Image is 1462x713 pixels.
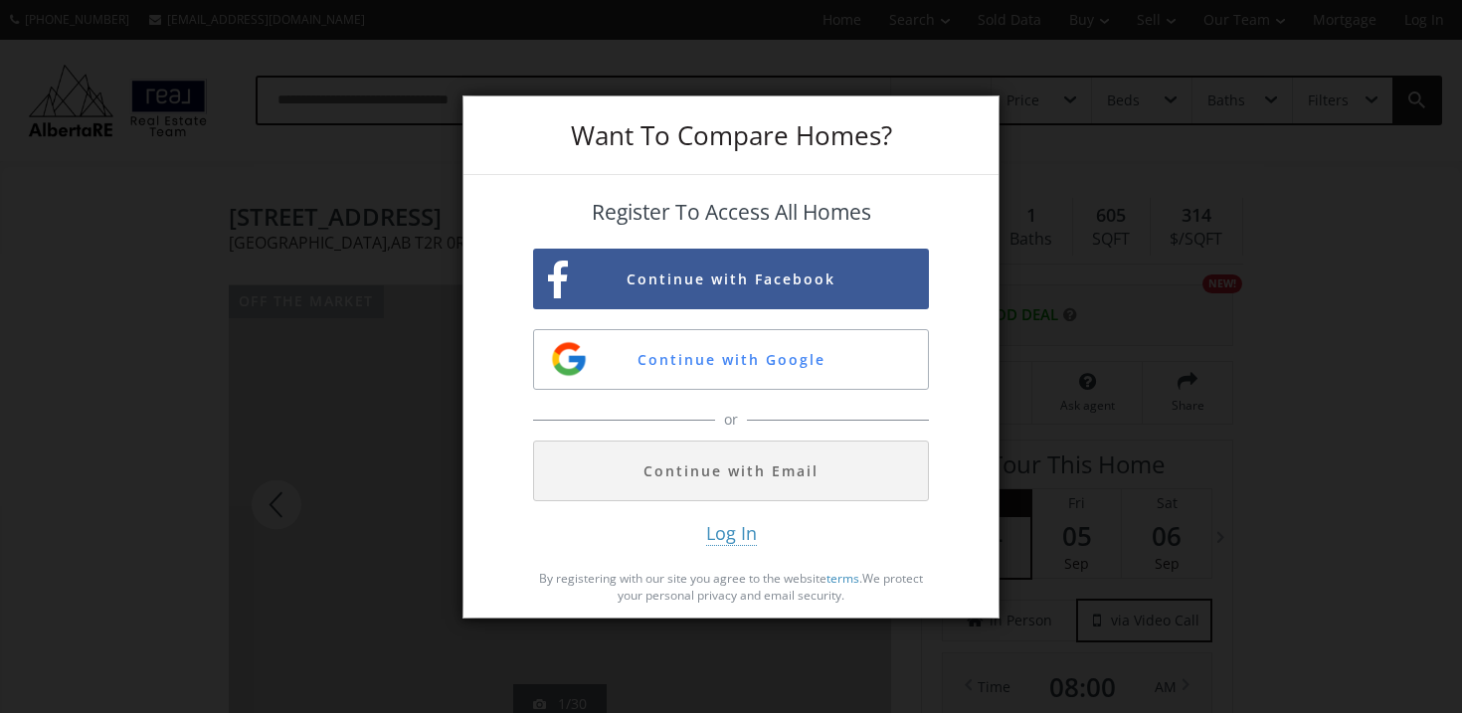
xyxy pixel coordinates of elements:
h4: Register To Access All Homes [533,201,929,224]
span: or [719,410,743,430]
button: Continue with Email [533,441,929,501]
img: google-sign-up [549,339,589,379]
img: facebook-sign-up [548,261,568,299]
p: By registering with our site you agree to the website . We protect your personal privacy and emai... [533,570,929,604]
a: terms [826,570,859,587]
button: Continue with Google [533,329,929,390]
button: Continue with Facebook [533,249,929,309]
span: Log In [706,521,757,546]
h3: Want To Compare Homes? [533,122,929,148]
